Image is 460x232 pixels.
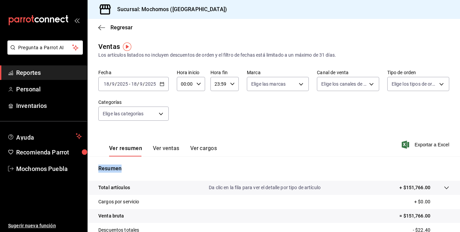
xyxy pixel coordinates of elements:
font: Mochomos Puebla [16,165,68,172]
font: Exportar a Excel [415,142,449,147]
span: Regresar [110,24,133,31]
label: Hora fin [210,70,239,75]
input: -- [111,81,115,87]
p: = $151,766.00 [399,212,449,220]
span: Pregunta a Parrot AI [18,44,72,51]
div: Ventas [98,41,120,52]
span: Elige las marcas [251,81,286,87]
label: Fecha [98,70,169,75]
span: Ayuda [16,132,73,140]
img: Marcador de información sobre herramientas [123,42,131,51]
p: + $0.00 [414,198,449,205]
span: - [129,81,130,87]
button: Pregunta a Parrot AI [7,40,83,55]
p: Total artículos [98,184,130,191]
label: Canal de venta [317,70,379,75]
font: Reportes [16,69,41,76]
span: / [109,81,111,87]
a: Pregunta a Parrot AI [5,49,83,56]
button: Ver cargos [190,145,217,156]
input: ---- [145,81,156,87]
button: Exportar a Excel [403,141,449,149]
input: -- [139,81,143,87]
div: Pestañas de navegación [109,145,217,156]
font: Personal [16,86,41,93]
p: + $151,766.00 [399,184,430,191]
p: Cargos por servicio [98,198,139,205]
span: Elige los tipos de orden [392,81,437,87]
p: Da clic en la fila para ver el detalle por tipo de artículo [209,184,321,191]
input: ---- [117,81,128,87]
p: Venta bruta [98,212,124,220]
label: Tipo de orden [387,70,449,75]
label: Marca [247,70,309,75]
button: Ver ventas [153,145,179,156]
span: Elige los canales de venta [321,81,366,87]
span: / [143,81,145,87]
label: Categorías [98,100,169,105]
div: Los artículos listados no incluyen descuentos de orden y el filtro de fechas está limitado a un m... [98,52,449,59]
font: Ver resumen [109,145,142,152]
input: -- [131,81,137,87]
span: / [115,81,117,87]
button: open_drawer_menu [74,18,79,23]
p: Resumen [98,165,449,173]
span: Elige las categorías [103,110,144,117]
font: Inventarios [16,102,47,109]
button: Regresar [98,24,133,31]
font: Recomienda Parrot [16,149,69,156]
label: Hora inicio [177,70,205,75]
span: / [137,81,139,87]
input: -- [103,81,109,87]
h3: Sucursal: Mochomos ([GEOGRAPHIC_DATA]) [112,5,227,13]
font: Sugerir nueva función [8,223,56,228]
